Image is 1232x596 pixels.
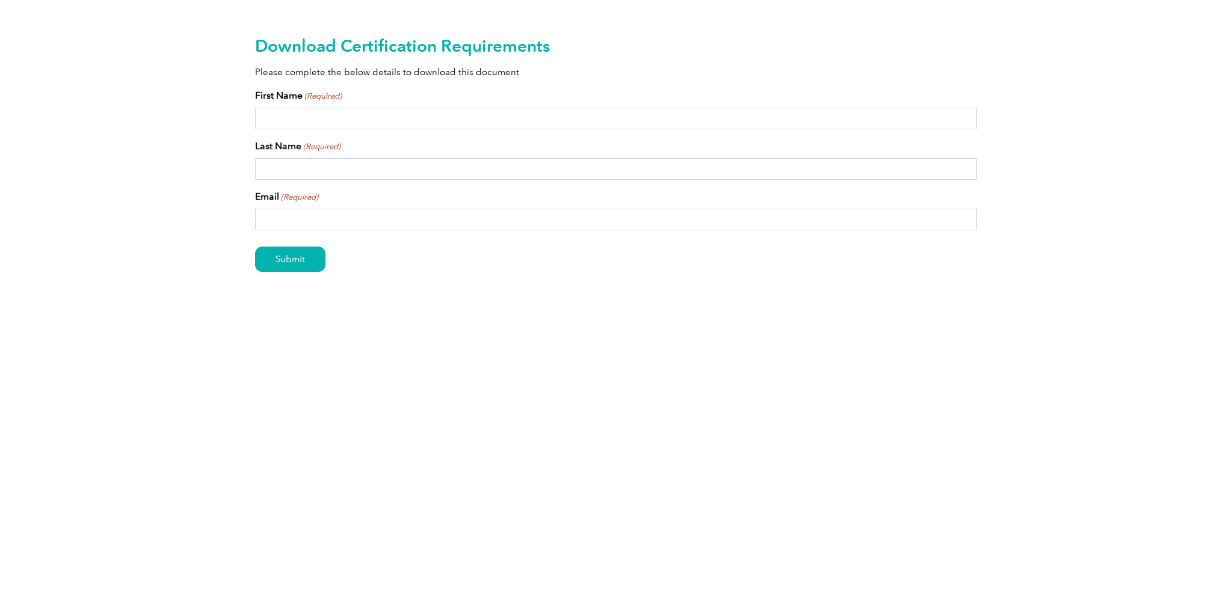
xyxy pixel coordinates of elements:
label: Email [255,189,318,204]
span: (Required) [280,191,319,203]
label: Last Name [255,139,340,153]
input: Submit [255,247,325,272]
h2: Download Certification Requirements [255,36,977,55]
span: (Required) [304,90,342,102]
label: First Name [255,88,342,103]
p: Please complete the below details to download this document [255,66,977,79]
span: (Required) [303,141,341,153]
